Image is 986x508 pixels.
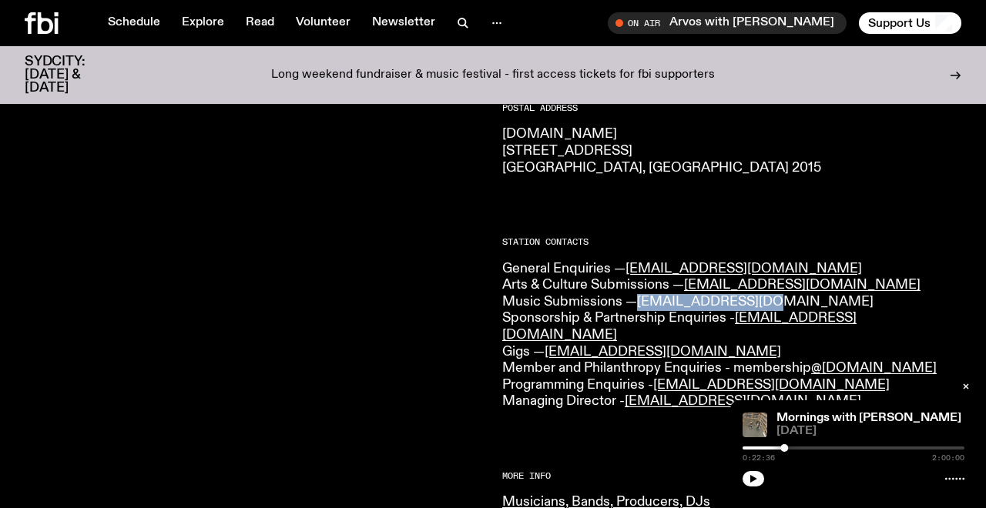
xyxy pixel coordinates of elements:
[502,104,961,112] h2: Postal Address
[684,278,921,292] a: [EMAIL_ADDRESS][DOMAIN_NAME]
[173,12,233,34] a: Explore
[236,12,283,34] a: Read
[363,12,444,34] a: Newsletter
[859,12,961,34] button: Support Us
[502,261,961,410] p: General Enquiries — Arts & Culture Submissions — Music Submissions — Sponsorship & Partnership En...
[932,454,964,462] span: 2:00:00
[637,295,874,309] a: [EMAIL_ADDRESS][DOMAIN_NAME]
[502,126,961,176] p: [DOMAIN_NAME] [STREET_ADDRESS] [GEOGRAPHIC_DATA], [GEOGRAPHIC_DATA] 2015
[743,454,775,462] span: 0:22:36
[502,311,857,342] a: [EMAIL_ADDRESS][DOMAIN_NAME]
[653,378,890,392] a: [EMAIL_ADDRESS][DOMAIN_NAME]
[776,426,964,437] span: [DATE]
[502,472,961,480] h2: More Info
[776,412,961,424] a: Mornings with [PERSON_NAME]
[868,16,931,30] span: Support Us
[287,12,360,34] a: Volunteer
[811,361,937,375] a: @[DOMAIN_NAME]
[625,394,861,408] a: [EMAIL_ADDRESS][DOMAIN_NAME]
[502,238,961,246] h2: Station Contacts
[545,345,781,359] a: [EMAIL_ADDRESS][DOMAIN_NAME]
[271,69,715,82] p: Long weekend fundraiser & music festival - first access tickets for fbi supporters
[625,262,862,276] a: [EMAIL_ADDRESS][DOMAIN_NAME]
[25,55,123,95] h3: SYDCITY: [DATE] & [DATE]
[99,12,169,34] a: Schedule
[608,12,847,34] button: On AirArvos with [PERSON_NAME]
